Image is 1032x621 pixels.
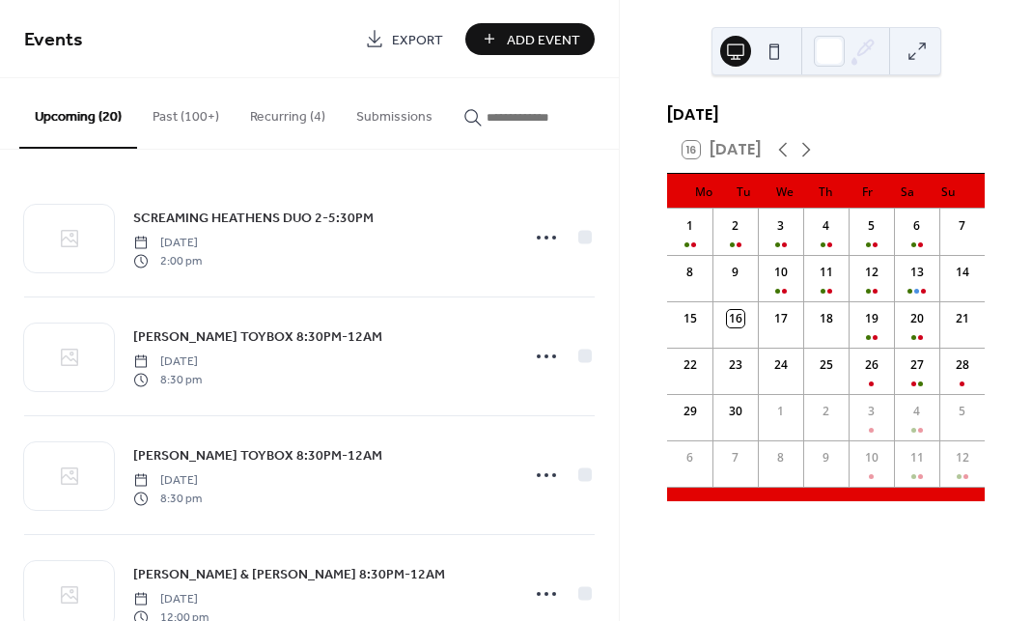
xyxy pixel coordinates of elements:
div: 15 [682,310,699,327]
div: 5 [954,403,971,420]
span: Events [24,21,83,59]
div: 21 [954,310,971,327]
div: 17 [772,310,790,327]
div: 6 [682,449,699,466]
div: 3 [772,217,790,235]
div: 30 [727,403,744,420]
button: Upcoming (20) [19,78,137,149]
div: Tu [724,174,765,209]
button: Add Event [465,23,595,55]
button: Past (100+) [137,78,235,147]
div: 8 [772,449,790,466]
span: SCREAMING HEATHENS DUO 2-5:30PM [133,209,374,229]
div: 12 [863,264,880,281]
div: 7 [727,449,744,466]
div: 20 [908,310,926,327]
div: 5 [863,217,880,235]
div: Sa [887,174,928,209]
div: 24 [772,356,790,374]
div: Th [806,174,847,209]
div: 6 [908,217,926,235]
div: 25 [818,356,835,374]
span: [DATE] [133,353,202,371]
span: 8:30 pm [133,490,202,507]
span: [PERSON_NAME] TOYBOX 8:30PM-12AM [133,446,382,466]
span: Export [392,30,443,50]
div: 28 [954,356,971,374]
div: 10 [863,449,880,466]
div: 14 [954,264,971,281]
button: Recurring (4) [235,78,341,147]
a: [PERSON_NAME] TOYBOX 8:30PM-12AM [133,444,382,466]
div: 2 [818,403,835,420]
div: 11 [908,449,926,466]
div: 19 [863,310,880,327]
div: 11 [818,264,835,281]
div: 9 [727,264,744,281]
a: Export [350,23,458,55]
a: SCREAMING HEATHENS DUO 2-5:30PM [133,207,374,229]
div: [DATE] [667,103,985,127]
div: 10 [772,264,790,281]
button: Submissions [341,78,448,147]
div: 29 [682,403,699,420]
span: Add Event [507,30,580,50]
span: [DATE] [133,472,202,490]
span: 2:00 pm [133,252,202,269]
div: 1 [682,217,699,235]
span: [PERSON_NAME] & [PERSON_NAME] 8:30PM-12AM [133,565,445,585]
span: 8:30 pm [133,371,202,388]
div: 7 [954,217,971,235]
div: 4 [818,217,835,235]
div: We [765,174,805,209]
div: 27 [908,356,926,374]
div: 1 [772,403,790,420]
div: 16 [727,310,744,327]
div: Mo [683,174,723,209]
a: [PERSON_NAME] TOYBOX 8:30PM-12AM [133,325,382,348]
div: 2 [727,217,744,235]
div: Su [929,174,969,209]
div: 8 [682,264,699,281]
div: Fr [847,174,887,209]
div: 26 [863,356,880,374]
span: [DATE] [133,591,209,608]
div: 18 [818,310,835,327]
div: 13 [908,264,926,281]
div: 9 [818,449,835,466]
div: 22 [682,356,699,374]
div: 4 [908,403,926,420]
span: [DATE] [133,235,202,252]
div: 23 [727,356,744,374]
div: 12 [954,449,971,466]
a: [PERSON_NAME] & [PERSON_NAME] 8:30PM-12AM [133,563,445,585]
span: [PERSON_NAME] TOYBOX 8:30PM-12AM [133,327,382,348]
div: 3 [863,403,880,420]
